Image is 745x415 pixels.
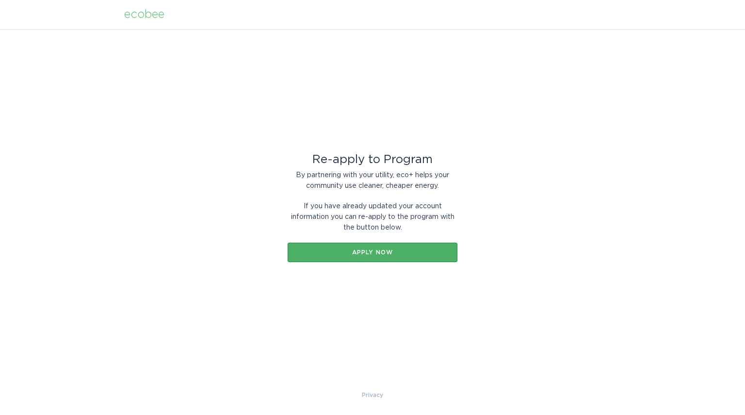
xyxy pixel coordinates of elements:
button: Apply now [288,243,457,262]
div: Apply now [292,249,453,255]
div: By partnering with your utility, eco+ helps your community use cleaner, cheaper energy. [288,170,457,191]
div: If you have already updated your account information you can re-apply to the program with the but... [288,201,457,233]
a: Privacy Policy & Terms of Use [362,390,383,400]
div: Re-apply to Program [288,154,457,165]
div: ecobee [124,9,164,20]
